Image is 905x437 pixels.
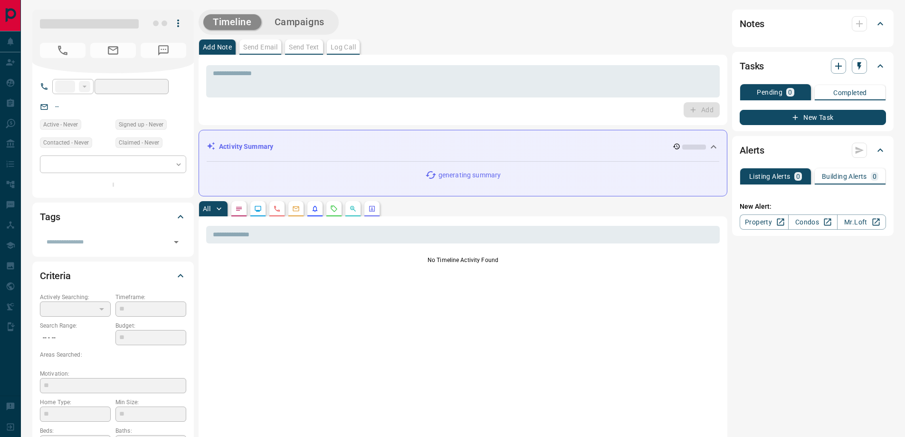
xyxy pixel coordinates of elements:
[788,89,792,96] p: 0
[40,427,111,435] p: Beds:
[740,139,886,162] div: Alerts
[749,173,791,180] p: Listing Alerts
[119,120,163,129] span: Signed up - Never
[43,120,78,129] span: Active - Never
[740,143,764,158] h2: Alerts
[40,398,111,407] p: Home Type:
[40,209,60,224] h2: Tags
[203,205,210,212] p: All
[40,293,111,301] p: Actively Searching:
[40,205,186,228] div: Tags
[740,12,886,35] div: Notes
[740,110,886,125] button: New Task
[43,138,89,147] span: Contacted - Never
[349,205,357,213] svg: Opportunities
[219,142,273,152] p: Activity Summary
[115,427,186,435] p: Baths:
[788,214,837,230] a: Condos
[40,264,186,287] div: Criteria
[119,138,159,147] span: Claimed - Never
[740,55,886,78] div: Tasks
[40,43,86,58] span: No Number
[40,268,71,283] h2: Criteria
[740,202,886,212] p: New Alert:
[740,58,764,74] h2: Tasks
[740,16,764,31] h2: Notes
[203,44,232,50] p: Add Note
[273,205,281,213] svg: Calls
[235,205,243,213] svg: Notes
[90,43,136,58] span: No Email
[40,321,111,330] p: Search Range:
[55,103,59,110] a: --
[207,138,719,155] div: Activity Summary
[141,43,186,58] span: No Number
[265,14,334,30] button: Campaigns
[40,350,186,359] p: Areas Searched:
[837,214,886,230] a: Mr.Loft
[115,398,186,407] p: Min Size:
[796,173,800,180] p: 0
[740,214,789,230] a: Property
[170,235,183,249] button: Open
[368,205,376,213] svg: Agent Actions
[206,256,720,264] p: No Timeline Activity Found
[115,293,186,301] p: Timeframe:
[833,89,867,96] p: Completed
[330,205,338,213] svg: Requests
[757,89,782,96] p: Pending
[40,330,111,346] p: -- - --
[438,170,501,180] p: generating summary
[822,173,867,180] p: Building Alerts
[292,205,300,213] svg: Emails
[40,369,186,378] p: Motivation:
[254,205,262,213] svg: Lead Browsing Activity
[203,14,261,30] button: Timeline
[873,173,876,180] p: 0
[115,321,186,330] p: Budget:
[311,205,319,213] svg: Listing Alerts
